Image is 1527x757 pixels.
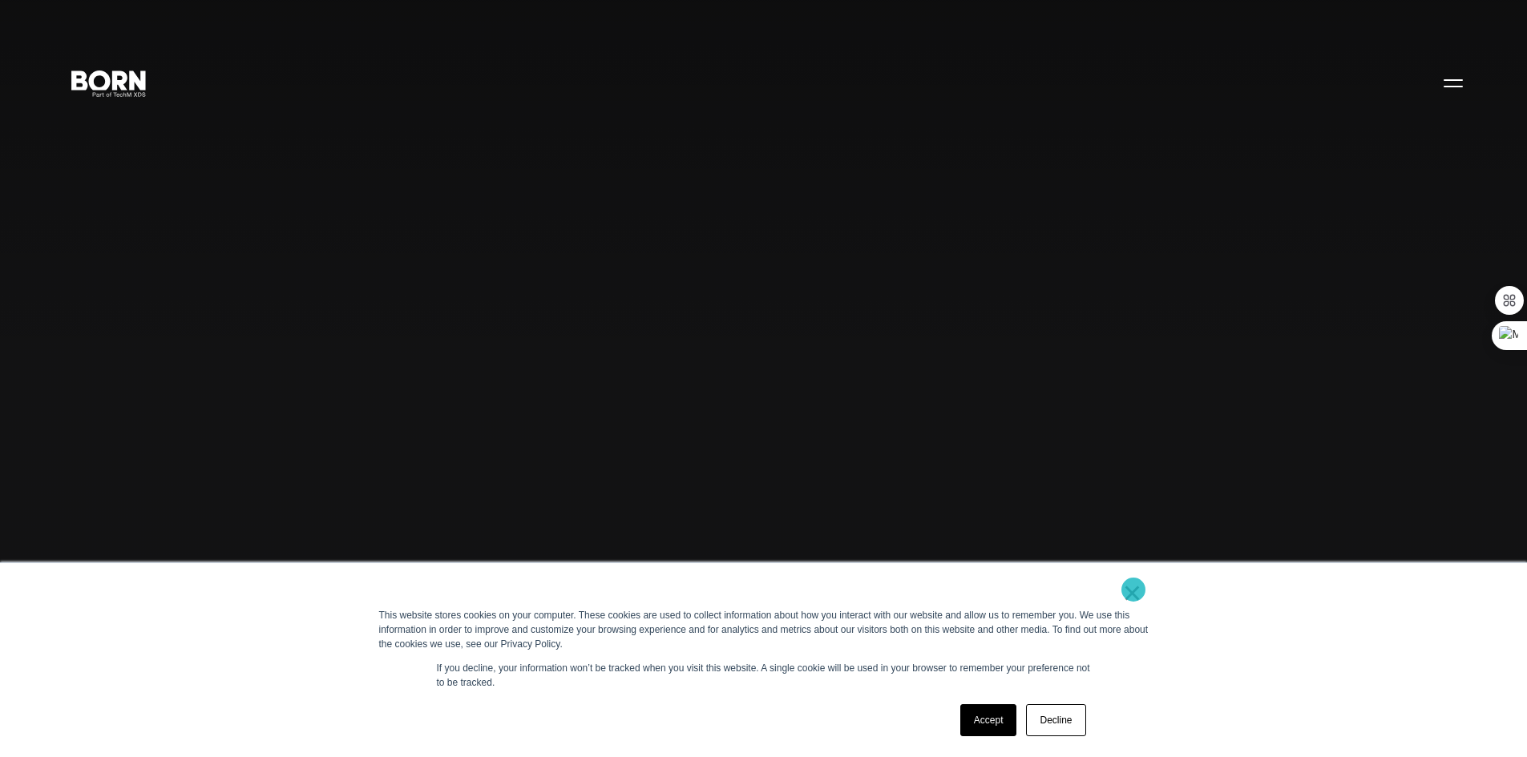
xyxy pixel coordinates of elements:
[960,704,1017,736] a: Accept
[379,608,1149,651] div: This website stores cookies on your computer. These cookies are used to collect information about...
[1123,586,1142,600] a: ×
[437,661,1091,690] p: If you decline, your information won’t be tracked when you visit this website. A single cookie wi...
[1026,704,1085,736] a: Decline
[1434,66,1472,99] button: Open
